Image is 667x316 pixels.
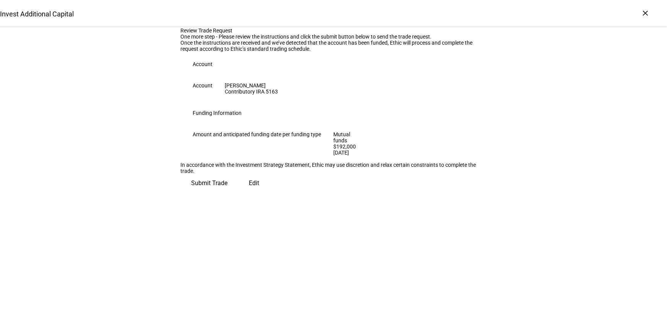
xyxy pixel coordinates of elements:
div: Amount and anticipated funding date per funding type [193,131,321,137]
div: Once the instructions are received and we’ve detected that the account has been funded, Ethic wil... [181,40,487,52]
div: One more step - Please review the instructions and click the submit button below to send the trad... [181,34,487,40]
button: Submit Trade [181,174,239,192]
div: Account [193,61,213,67]
div: Contributory IRA 5163 [225,89,278,95]
div: × [639,7,652,19]
div: Review Trade Request [181,27,487,34]
div: Account [193,82,213,89]
div: In accordance with the Investment Strategy Statement, Ethic may use discretion and relax certain ... [181,162,487,174]
span: Edit [249,174,260,192]
div: [DATE] [334,150,344,156]
div: [PERSON_NAME] [225,82,278,89]
div: Funding Information [193,110,242,116]
div: $192,000 [334,143,344,150]
div: Mutual funds [334,131,344,143]
span: Submit Trade [191,174,228,192]
button: Edit [239,174,270,192]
